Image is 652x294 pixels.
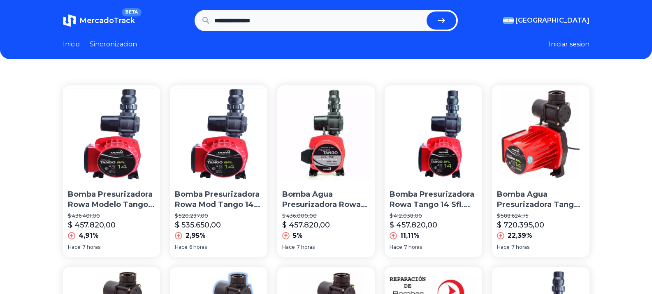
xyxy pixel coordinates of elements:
span: Hace [282,244,295,250]
p: Bomba Agua Presurizadora Rowa Tango Sfl 14 Mas Presion Para 3 Baños Producto Calidad Rowa Oferta! [282,189,370,210]
p: $ 588.624,75 [497,213,585,219]
span: Hace [390,244,402,250]
p: 22,39% [508,231,532,241]
span: BETA [122,8,141,16]
img: Bomba Agua Presurizadora Rowa Tango Sfl 14 Mas Presion Para 3 Baños Producto Calidad Rowa Oferta! [277,85,375,183]
img: MercadoTrack [63,14,76,27]
img: Bomba Presurizadora Rowa Tango 14 Sfl. Mas Presion Mas Agua! [385,85,482,183]
img: Bomba Presurizadora Rowa Modelo Tango 14 Sfl Mayor Presión [63,85,160,183]
button: Iniciar sesion [549,39,589,49]
p: $ 457.820,00 [68,219,116,231]
p: $ 520.297,00 [175,213,262,219]
button: [GEOGRAPHIC_DATA] [503,16,589,25]
img: Bomba Agua Presurizadora Tango Sfl 14 Rowa 0006-0002 Pintumm [492,85,589,183]
p: $ 436.000,00 [282,213,370,219]
span: 7 horas [297,244,315,250]
img: Argentina [503,17,514,24]
a: Bomba Presurizadora Rowa Tango 14 Sfl. Mas Presion Mas Agua!Bomba Presurizadora Rowa Tango 14 Sfl... [385,85,482,257]
p: Bomba Presurizadora Rowa Mod Tango 14 Sfl Mayor Presión Cta [175,189,262,210]
a: MercadoTrackBETA [63,14,135,27]
span: Hace [68,244,81,250]
span: Hace [175,244,188,250]
p: $ 457.820,00 [282,219,330,231]
span: Hace [497,244,510,250]
span: 7 horas [511,244,529,250]
p: 2,95% [186,231,206,241]
p: $ 535.650,00 [175,219,221,231]
a: Bomba Agua Presurizadora Tango Sfl 14 Rowa 0006-0002 PintummBomba Agua Presurizadora Tango Sfl 14... [492,85,589,257]
a: Bomba Agua Presurizadora Rowa Tango Sfl 14 Mas Presion Para 3 Baños Producto Calidad Rowa Oferta!... [277,85,375,257]
img: Bomba Presurizadora Rowa Mod Tango 14 Sfl Mayor Presión Cta [170,85,267,183]
a: Bomba Presurizadora Rowa Modelo Tango 14 Sfl Mayor PresiónBomba Presurizadora Rowa Modelo Tango 1... [63,85,160,257]
span: 6 horas [189,244,207,250]
p: $ 436.401,00 [68,213,155,219]
p: $ 720.395,00 [497,219,544,231]
a: Bomba Presurizadora Rowa Mod Tango 14 Sfl Mayor Presión CtaBomba Presurizadora Rowa Mod Tango 14 ... [170,85,267,257]
a: Inicio [63,39,80,49]
p: $ 457.820,00 [390,219,437,231]
span: 7 horas [82,244,100,250]
p: 5% [293,231,303,241]
a: Sincronizacion [90,39,137,49]
span: MercadoTrack [79,16,135,25]
p: Bomba Agua Presurizadora Tango Sfl 14 Rowa 0006-0002 Pintumm [497,189,585,210]
p: Bomba Presurizadora Rowa Modelo Tango 14 Sfl Mayor Presión [68,189,155,210]
span: [GEOGRAPHIC_DATA] [515,16,589,25]
p: $ 412.038,00 [390,213,477,219]
p: Bomba Presurizadora Rowa Tango 14 Sfl. Mas Presion Mas Agua! [390,189,477,210]
p: 4,91% [79,231,99,241]
p: 11,11% [400,231,420,241]
span: 7 horas [404,244,422,250]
